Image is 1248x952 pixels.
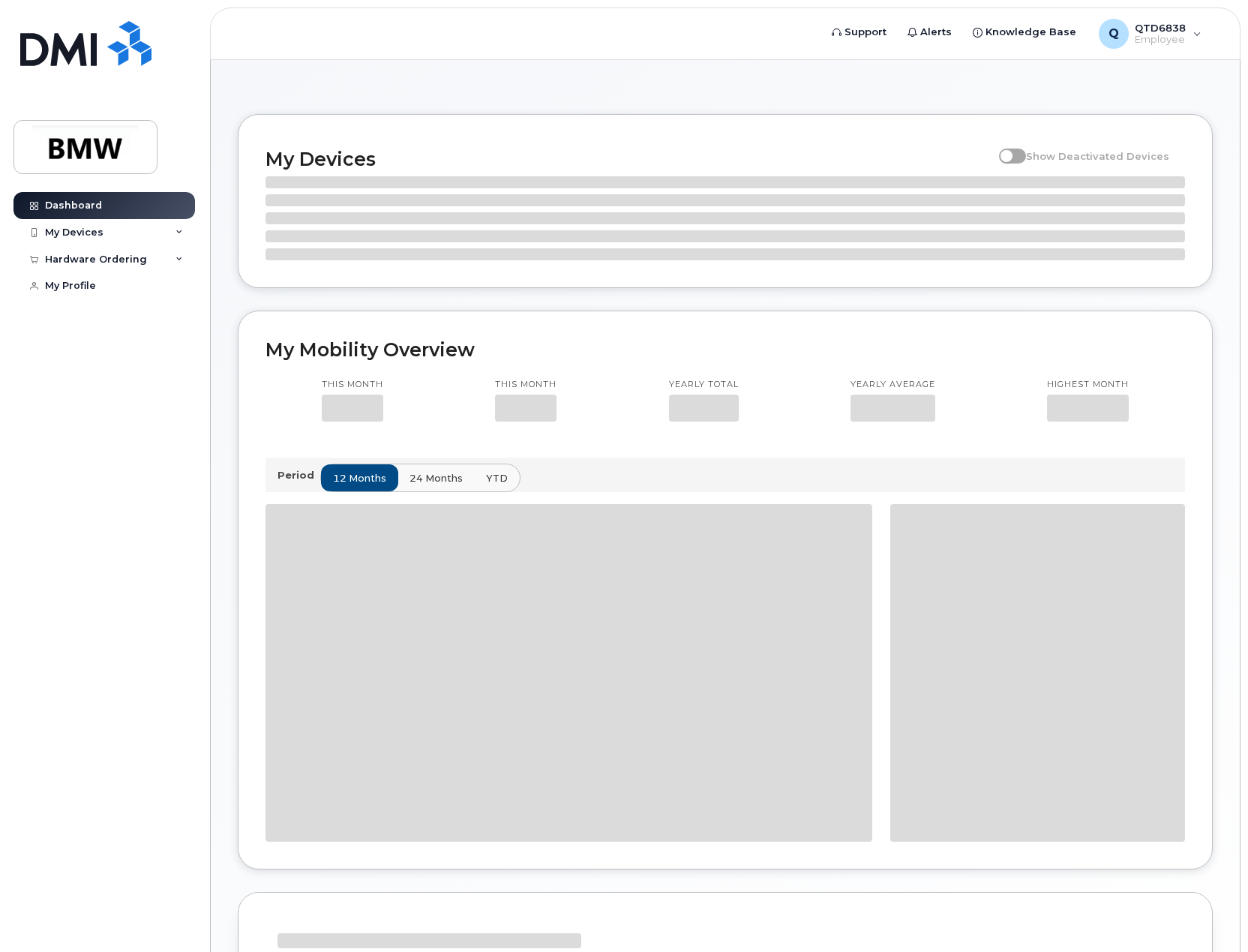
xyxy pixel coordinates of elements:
p: Yearly average [850,379,935,391]
span: Show Deactivated Devices [1026,150,1169,162]
h2: My Mobility Overview [265,338,1185,361]
input: Show Deactivated Devices [999,142,1011,154]
p: This month [322,379,383,391]
p: This month [495,379,556,391]
p: Yearly total [669,379,739,391]
span: 24 months [409,471,463,485]
h2: My Devices [265,148,991,170]
p: Highest month [1047,379,1129,391]
p: Period [277,468,320,482]
span: YTD [486,471,508,485]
